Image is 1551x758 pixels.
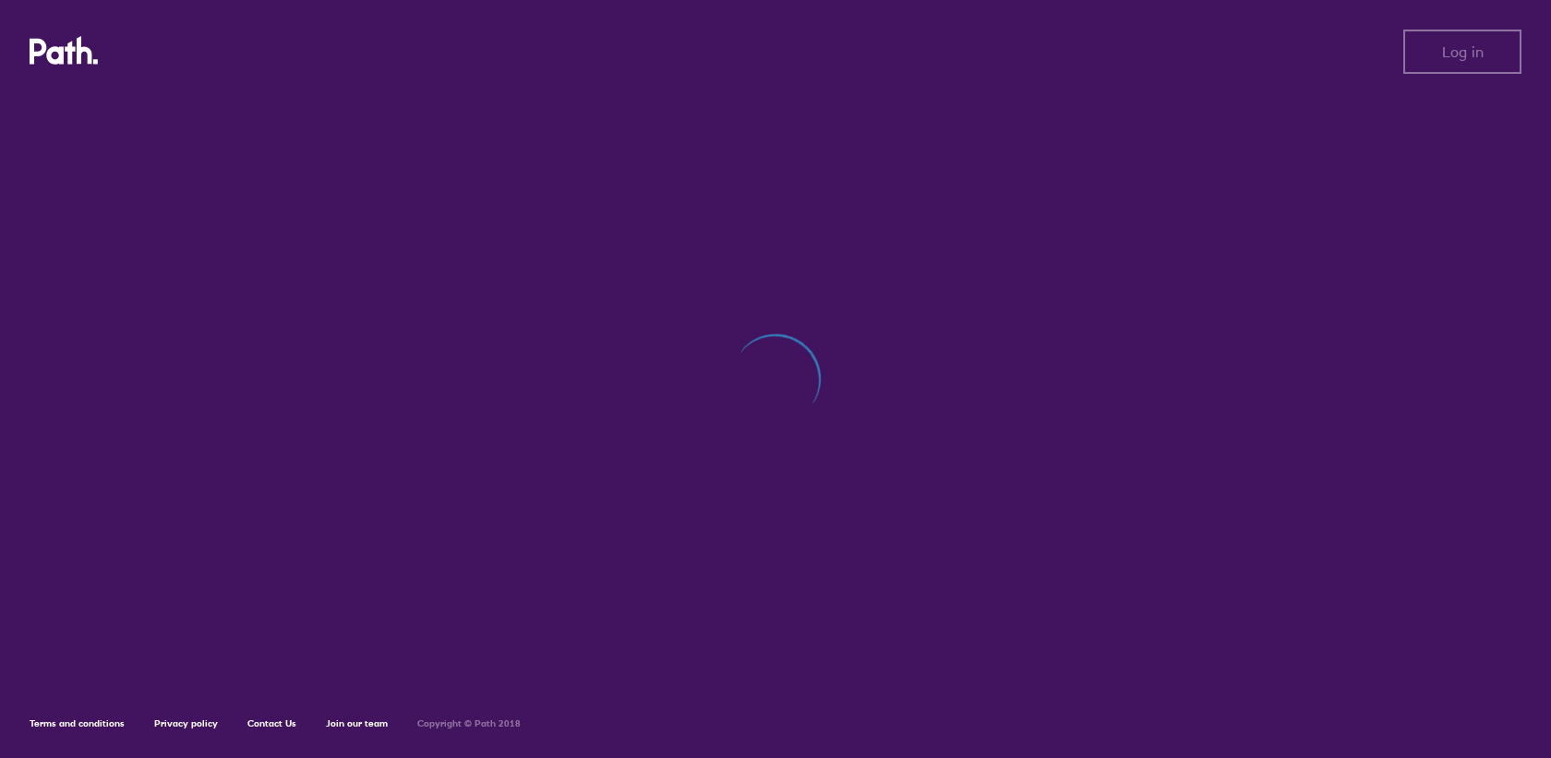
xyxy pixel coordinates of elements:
[326,717,388,729] a: Join our team
[417,718,521,729] h6: Copyright © Path 2018
[1442,43,1484,60] span: Log in
[30,717,125,729] a: Terms and conditions
[1403,30,1521,74] button: Log in
[154,717,218,729] a: Privacy policy
[247,717,296,729] a: Contact Us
